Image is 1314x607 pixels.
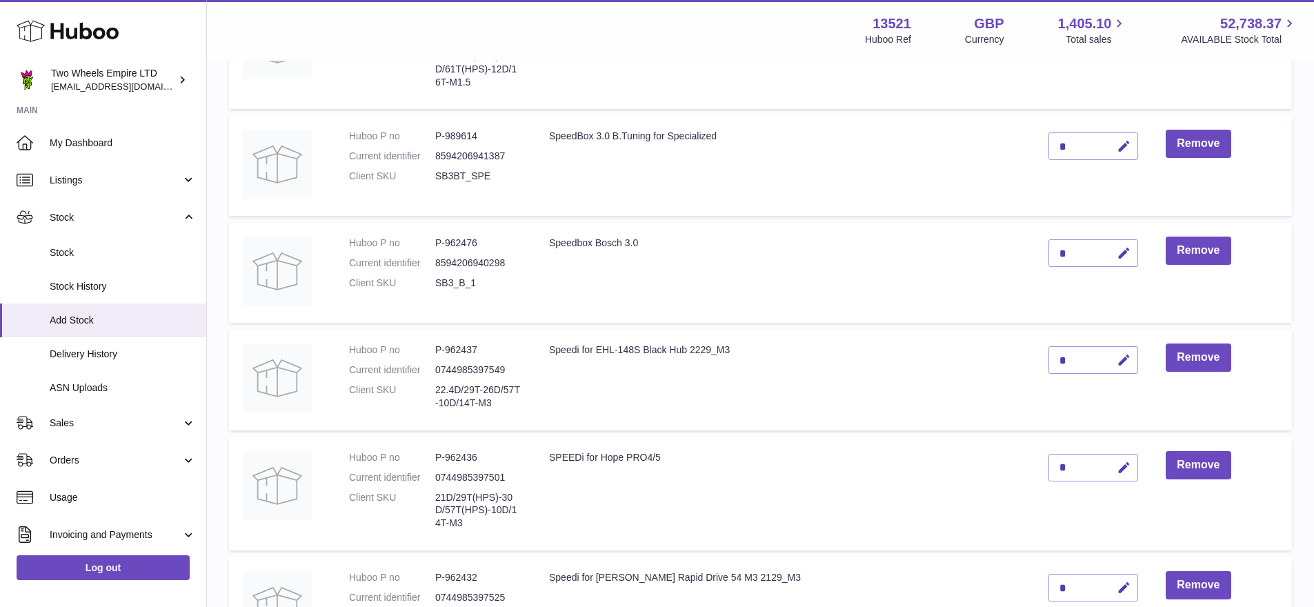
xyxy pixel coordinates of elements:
[349,344,435,357] dt: Huboo P no
[974,14,1004,33] strong: GBP
[50,417,181,430] span: Sales
[1166,451,1231,479] button: Remove
[435,471,521,484] dd: 0744985397501
[435,571,521,584] dd: P-962432
[349,50,435,89] dt: Client SKU
[50,491,196,504] span: Usage
[50,174,181,187] span: Listings
[50,137,196,150] span: My Dashboard
[1181,33,1297,46] span: AVAILABLE Stock Total
[435,170,521,183] dd: SB3BT_SPE
[50,246,196,259] span: Stock
[1058,14,1128,46] a: 1,405.10 Total sales
[50,348,196,361] span: Delivery History
[535,437,1035,550] td: SPEEDi for Hope PRO4/5
[349,491,435,530] dt: Client SKU
[243,130,312,199] img: SpeedBox 3.0 B.Tuning for Specialized
[435,591,521,604] dd: 0744985397525
[50,280,196,293] span: Stock History
[50,381,196,395] span: ASN Uploads
[243,451,312,520] img: SPEEDi for Hope PRO4/5
[1058,14,1112,33] span: 1,405.10
[435,277,521,290] dd: SB3_B_1
[349,170,435,183] dt: Client SKU
[865,33,911,46] div: Huboo Ref
[965,33,1004,46] div: Currency
[1220,14,1282,33] span: 52,738.37
[349,277,435,290] dt: Client SKU
[435,50,521,89] dd: 21D/29T(HPS)-30D/61T(HPS)-12D/16T-M1.5
[243,237,312,306] img: Speedbox Bosch 3.0
[873,14,911,33] strong: 13521
[349,150,435,163] dt: Current identifier
[349,591,435,604] dt: Current identifier
[435,237,521,250] dd: P-962476
[1166,571,1231,599] button: Remove
[1181,14,1297,46] a: 52,738.37 AVAILABLE Stock Total
[349,471,435,484] dt: Current identifier
[1066,33,1127,46] span: Total sales
[435,491,521,530] dd: 21D/29T(HPS)-30D/57T(HPS)-10D/14T-M3
[50,528,181,541] span: Invoicing and Payments
[17,70,37,90] img: justas@twowheelsempire.com
[243,344,312,412] img: Speedi for EHL-148S Black Hub 2229_M3
[349,364,435,377] dt: Current identifier
[435,344,521,357] dd: P-962437
[51,67,175,93] div: Two Wheels Empire LTD
[349,257,435,270] dt: Current identifier
[50,314,196,327] span: Add Stock
[1166,237,1231,265] button: Remove
[17,555,190,580] a: Log out
[50,454,181,467] span: Orders
[435,451,521,464] dd: P-962436
[435,150,521,163] dd: 8594206941387
[349,384,435,410] dt: Client SKU
[349,451,435,464] dt: Huboo P no
[1166,130,1231,158] button: Remove
[535,116,1035,216] td: SpeedBox 3.0 B.Tuning for Specialized
[349,130,435,143] dt: Huboo P no
[349,571,435,584] dt: Huboo P no
[1166,344,1231,372] button: Remove
[435,130,521,143] dd: P-989614
[435,257,521,270] dd: 8594206940298
[535,330,1035,430] td: Speedi for EHL-148S Black Hub 2229_M3
[349,237,435,250] dt: Huboo P no
[435,364,521,377] dd: 0744985397549
[535,223,1035,323] td: Speedbox Bosch 3.0
[50,211,181,224] span: Stock
[435,384,521,410] dd: 22.4D/29T-26D/57T-10D/14T-M3
[51,81,203,92] span: [EMAIL_ADDRESS][DOMAIN_NAME]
